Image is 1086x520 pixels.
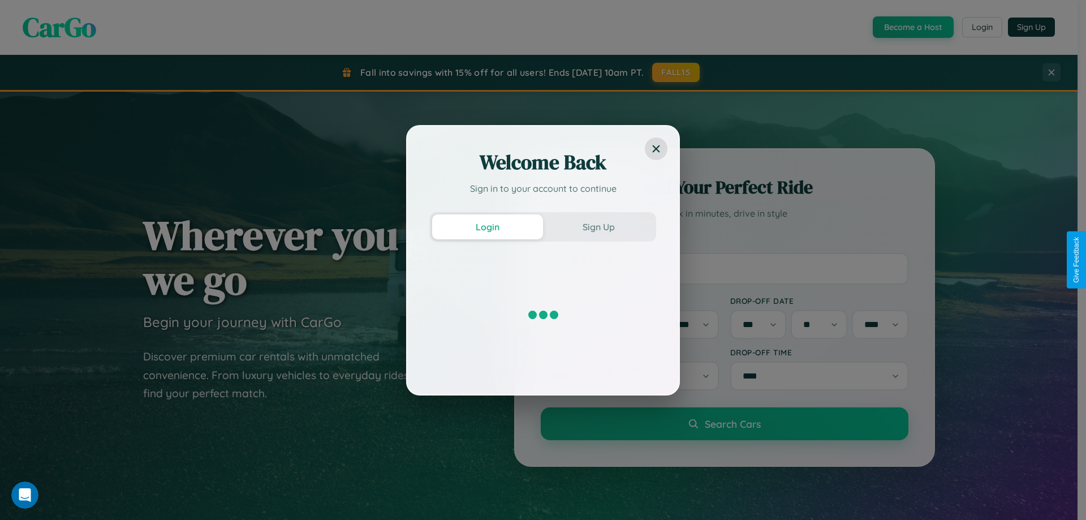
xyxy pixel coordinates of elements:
button: Sign Up [543,214,654,239]
div: Give Feedback [1072,237,1080,283]
button: Login [432,214,543,239]
p: Sign in to your account to continue [430,182,656,195]
iframe: Intercom live chat [11,482,38,509]
h2: Welcome Back [430,149,656,176]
